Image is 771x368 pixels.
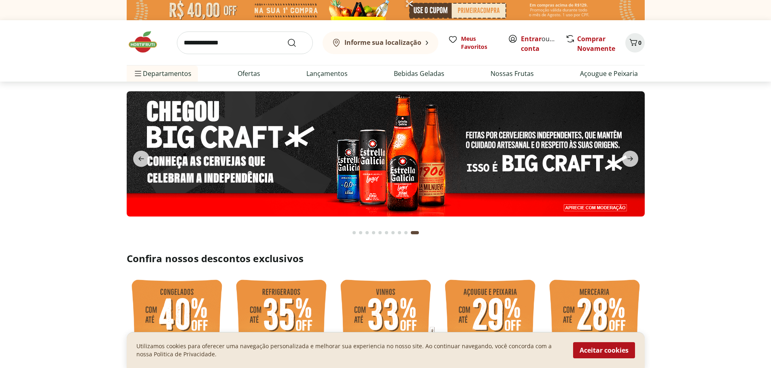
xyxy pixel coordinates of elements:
[616,151,645,167] button: next
[521,34,565,53] a: Criar conta
[287,38,306,48] button: Submit Search
[521,34,542,43] a: Entrar
[370,223,377,242] button: Go to page 4 from fs-carousel
[177,32,313,54] input: search
[357,223,364,242] button: Go to page 2 from fs-carousel
[448,35,498,51] a: Meus Favoritos
[383,223,390,242] button: Go to page 6 from fs-carousel
[390,223,396,242] button: Go to page 7 from fs-carousel
[306,69,348,78] a: Lançamentos
[377,223,383,242] button: Go to page 5 from fs-carousel
[133,64,191,83] span: Departamentos
[127,252,645,265] h2: Confira nossos descontos exclusivos
[403,223,409,242] button: Go to page 9 from fs-carousel
[344,38,421,47] b: Informe sua localização
[521,34,557,53] span: ou
[133,64,143,83] button: Menu
[461,35,498,51] span: Meus Favoritos
[625,33,645,53] button: Carrinho
[127,151,156,167] button: previous
[127,30,167,54] img: Hortifruti
[364,223,370,242] button: Go to page 3 from fs-carousel
[577,34,615,53] a: Comprar Novamente
[409,223,421,242] button: Current page from fs-carousel
[396,223,403,242] button: Go to page 8 from fs-carousel
[136,342,563,358] p: Utilizamos cookies para oferecer uma navegação personalizada e melhorar sua experiencia no nosso ...
[394,69,444,78] a: Bebidas Geladas
[238,69,260,78] a: Ofertas
[491,69,534,78] a: Nossas Frutas
[323,32,438,54] button: Informe sua localização
[638,39,641,46] span: 0
[573,342,635,358] button: Aceitar cookies
[351,223,357,242] button: Go to page 1 from fs-carousel
[580,69,638,78] a: Açougue e Peixaria
[127,91,645,217] img: stella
